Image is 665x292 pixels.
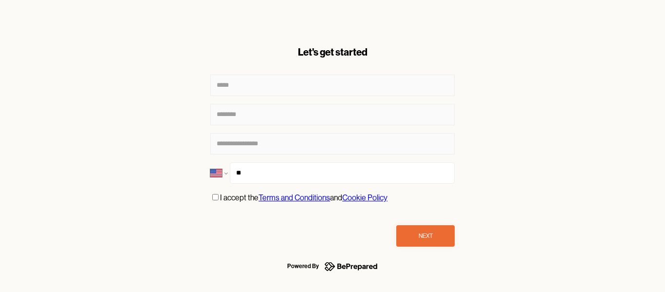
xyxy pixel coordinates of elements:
[210,45,455,59] div: Let's get started
[396,225,455,247] button: Next
[342,193,388,202] a: Cookie Policy
[419,231,433,241] div: Next
[259,193,330,202] a: Terms and Conditions
[220,192,388,204] p: I accept the and
[287,260,319,272] div: Powered By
